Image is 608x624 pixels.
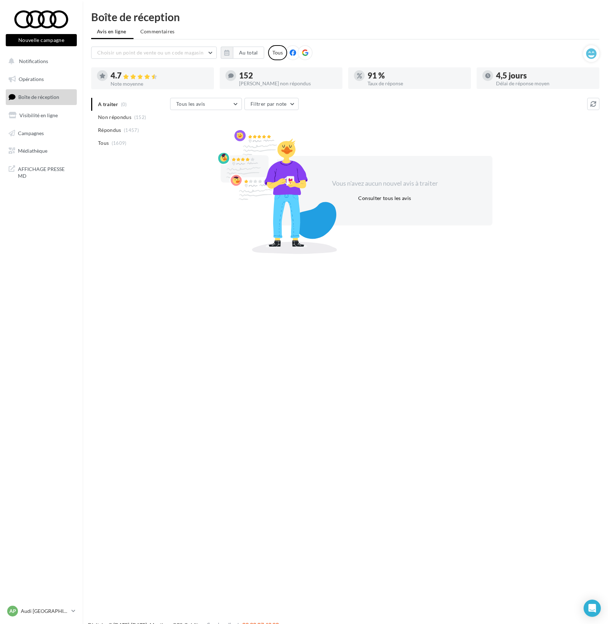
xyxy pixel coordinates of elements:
[18,164,74,180] span: AFFICHAGE PRESSE MD
[6,34,77,46] button: Nouvelle campagne
[4,108,78,123] a: Visibilité en ligne
[112,140,127,146] span: (1609)
[244,98,299,110] button: Filtrer par note
[4,72,78,87] a: Opérations
[239,81,337,86] div: [PERSON_NAME] non répondus
[368,81,465,86] div: Taux de réponse
[19,76,44,82] span: Opérations
[4,89,78,105] a: Boîte de réception
[9,608,16,615] span: AP
[355,194,414,203] button: Consulter tous les avis
[176,101,205,107] span: Tous les avis
[6,604,77,618] a: AP Audi [GEOGRAPHIC_DATA] 17
[496,81,594,86] div: Délai de réponse moyen
[170,98,242,110] button: Tous les avis
[4,161,78,182] a: AFFICHAGE PRESSE MD
[268,45,287,60] div: Tous
[91,47,217,59] button: Choisir un point de vente ou un code magasin
[239,72,337,80] div: 152
[584,600,601,617] div: Open Intercom Messenger
[98,139,109,147] span: Tous
[368,72,465,80] div: 91 %
[4,54,75,69] button: Notifications
[18,148,47,154] span: Médiathèque
[91,11,599,22] div: Boîte de réception
[134,114,146,120] span: (152)
[97,49,204,56] span: Choisir un point de vente ou un code magasin
[111,81,208,86] div: Note moyenne
[496,72,594,80] div: 4,5 jours
[4,143,78,158] a: Médiathèque
[98,127,121,134] span: Répondus
[323,179,446,188] div: Vous n'avez aucun nouvel avis à traiter
[124,127,139,133] span: (1457)
[4,126,78,141] a: Campagnes
[19,112,58,118] span: Visibilité en ligne
[19,58,48,64] span: Notifications
[221,47,264,59] button: Au total
[233,47,264,59] button: Au total
[98,114,131,121] span: Non répondus
[140,28,175,35] span: Commentaires
[21,608,69,615] p: Audi [GEOGRAPHIC_DATA] 17
[111,72,208,80] div: 4.7
[18,94,59,100] span: Boîte de réception
[18,130,44,136] span: Campagnes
